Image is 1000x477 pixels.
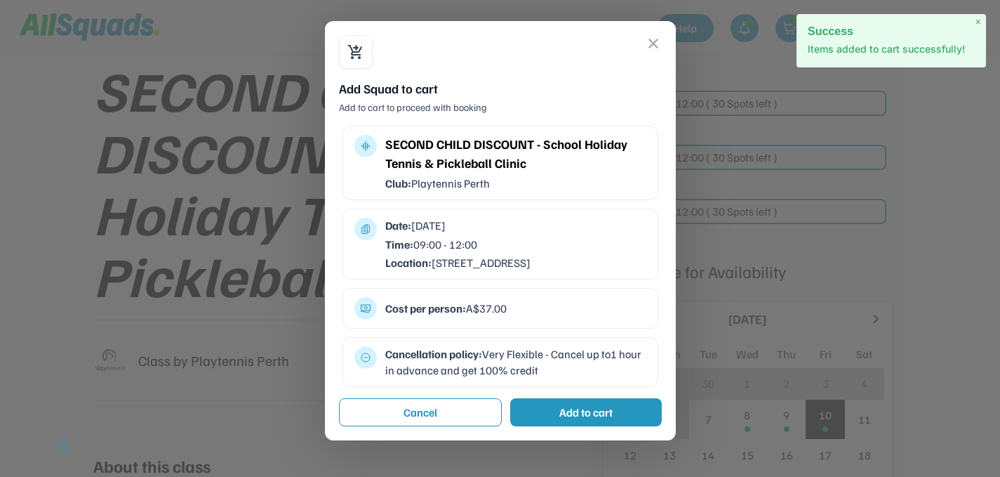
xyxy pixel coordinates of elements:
[808,42,975,56] p: Items added to cart successfully!
[975,16,981,28] span: ×
[385,176,411,190] strong: Club:
[385,346,646,378] div: Very Flexible - Cancel up to1 hour in advance and get 100% credit
[347,44,364,60] button: shopping_cart_checkout
[385,256,432,270] strong: Location:
[385,255,646,270] div: [STREET_ADDRESS]
[385,237,646,252] div: 09:00 - 12:00
[385,347,482,361] strong: Cancellation policy:
[339,80,662,98] div: Add Squad to cart
[385,301,466,315] strong: Cost per person:
[339,398,502,426] button: Cancel
[808,25,975,37] h2: Success
[339,100,662,115] div: Add to cart to proceed with booking
[385,218,646,233] div: [DATE]
[385,301,646,316] div: A$37.00
[385,176,646,191] div: Playtennis Perth
[645,35,662,52] button: close
[559,404,613,421] div: Add to cart
[385,237,413,251] strong: Time:
[385,135,646,173] div: SECOND CHILD DISCOUNT - School Holiday Tennis & Pickleball Clinic
[385,218,411,233] strong: Date:
[360,141,371,152] button: multitrack_audio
